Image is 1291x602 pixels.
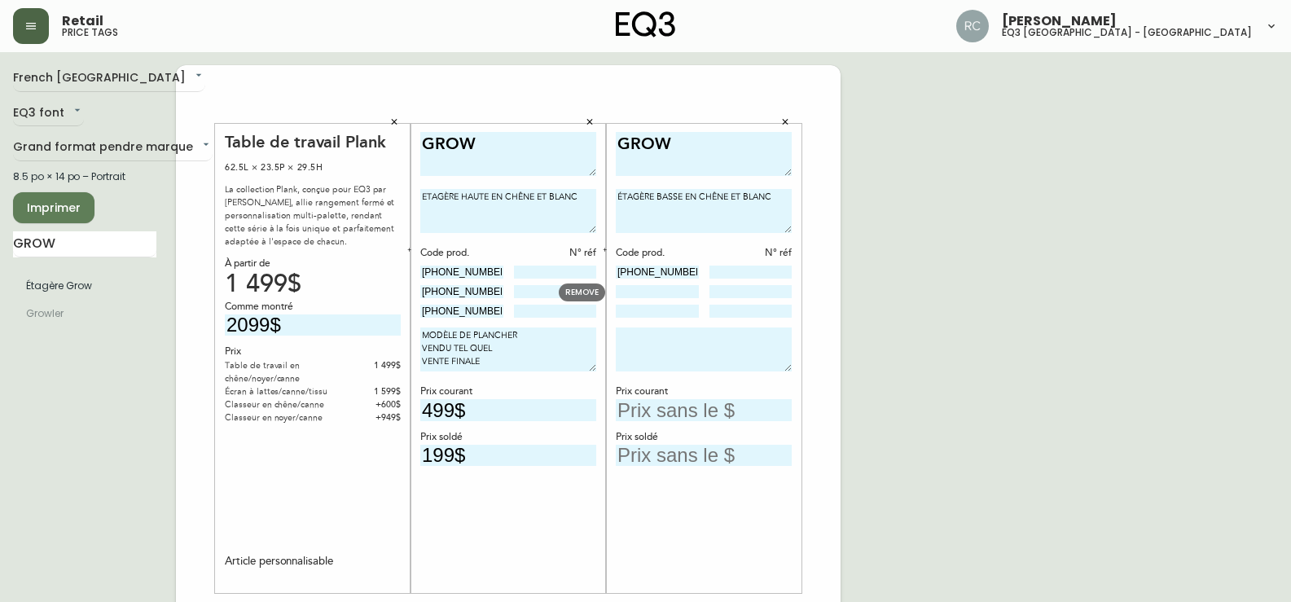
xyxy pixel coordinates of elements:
div: Grand format pendre marque [13,134,213,161]
input: Prix sans le $ [420,445,596,467]
div: + 949$ [374,411,401,424]
div: Prix [225,345,401,359]
div: La collection Plank, conçue pour EQ3 par [PERSON_NAME], allie rangement fermé et personnalisation... [225,183,401,248]
textarea: GROW [616,132,792,177]
button: Imprimer [13,192,94,223]
input: Prix sans le $ [225,314,401,336]
div: Classeur en chêne/canne [225,398,374,411]
span: [PERSON_NAME] [1002,15,1117,28]
textarea: ETAGÈRE HAUTE EN CHÊNE ET BLANC [420,189,596,233]
img: 75cc83b809079a11c15b21e94bbc0507 [956,10,989,42]
div: Table de travail en chêne/noyer/canne [225,359,374,385]
div: French [GEOGRAPHIC_DATA] [13,65,205,92]
div: 1 499$ [225,277,401,292]
span: Imprimer [26,198,81,218]
div: EQ3 font [13,100,84,127]
div: Prix soldé [616,430,792,445]
textarea: ÉTAGÈRE BASSE EN CHÊNE ET BLANC [616,189,792,233]
div: 62.5L × 23.5P × 29.5H [225,160,401,175]
div: 62.5L × 23.5P × 29.5H [49,95,225,110]
span: Retail [62,15,103,28]
h5: price tags [62,28,118,37]
div: 8.5 po × 14 po – Portrait [13,169,156,184]
div: Prix courant [616,384,792,399]
div: Prix soldé [420,430,596,445]
li: Étagère Grow [13,272,156,300]
input: Prix sans le $ [616,445,792,467]
div: Table de travail Plank [49,67,225,87]
div: Code prod. [616,246,699,261]
div: Table de travail Plank [225,132,401,152]
div: N° réf [514,246,597,261]
input: Recherche [13,231,156,257]
span: REMOVE [565,286,599,298]
input: Prix sans le $ [616,399,792,421]
textarea: GROW [420,132,596,177]
div: 1 499$ [374,359,401,385]
input: Prix sans le $ [420,399,596,421]
div: + 600$ [374,398,401,411]
img: logo [616,11,676,37]
div: Code prod. [420,246,503,261]
textarea: MODÈLE DE PLANCHER VENDU TEL QUEL VENTE FINALE [420,327,596,371]
div: Prix courant [420,384,596,399]
div: Classeur en noyer/canne [225,411,374,424]
div: Écran à lattes/canne/tissu [225,385,374,398]
div: Article personnalisable [225,554,333,569]
div: 1 599$ [374,385,401,398]
li: Petit format pendre marque [13,300,156,327]
span: À partir de [225,257,270,270]
div: La collection Plank, conçue pour EQ3 par [PERSON_NAME], allie rangement fermé et personnalisation... [49,118,225,183]
span: Comme montré [225,300,296,314]
h5: eq3 [GEOGRAPHIC_DATA] - [GEOGRAPHIC_DATA] [1002,28,1252,37]
div: N° réf [709,246,793,261]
